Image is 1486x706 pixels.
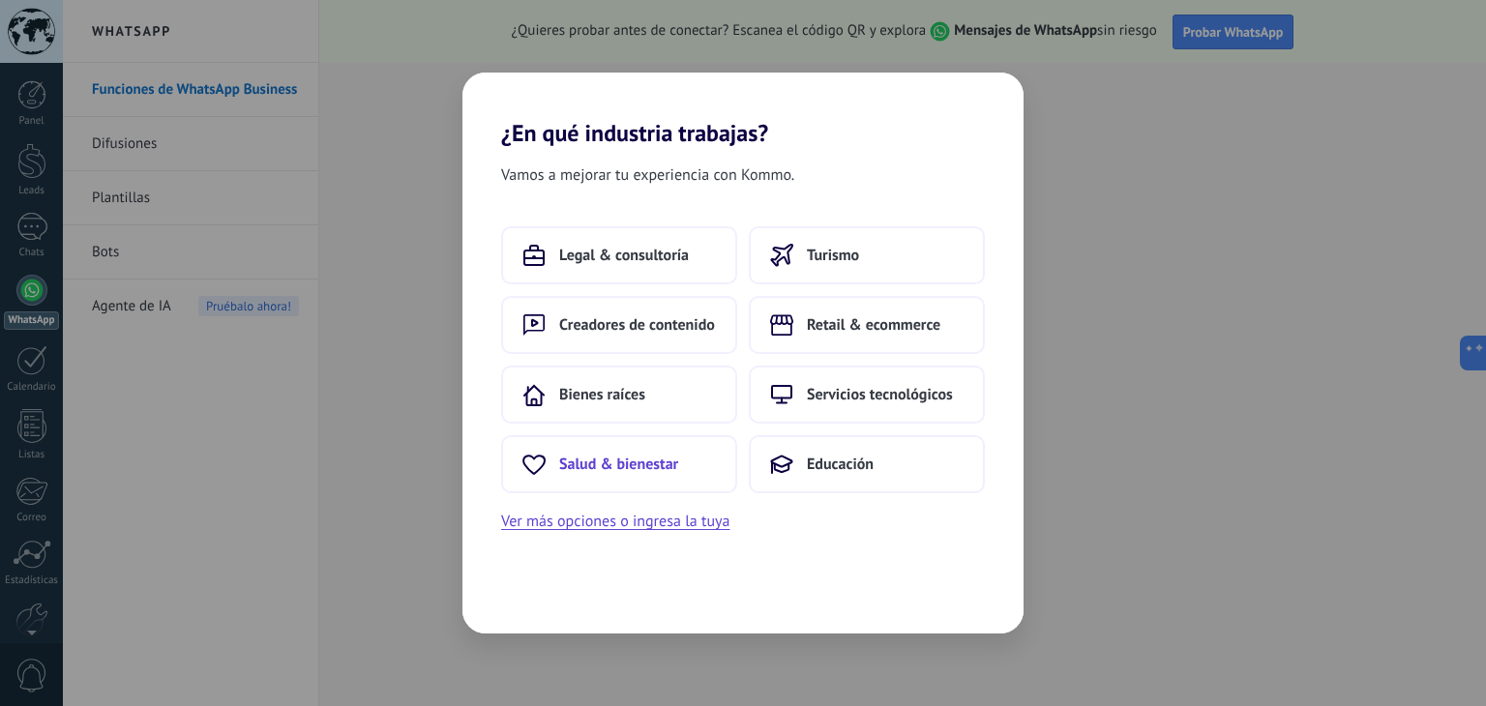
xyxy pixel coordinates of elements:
[501,162,794,188] span: Vamos a mejorar tu experiencia con Kommo.
[501,435,737,493] button: Salud & bienestar
[462,73,1024,147] h2: ¿En qué industria trabajas?
[749,296,985,354] button: Retail & ecommerce
[807,315,940,335] span: Retail & ecommerce
[749,226,985,284] button: Turismo
[501,509,729,534] button: Ver más opciones o ingresa la tuya
[749,435,985,493] button: Educación
[807,246,859,265] span: Turismo
[501,366,737,424] button: Bienes raíces
[559,315,715,335] span: Creadores de contenido
[559,455,678,474] span: Salud & bienestar
[501,226,737,284] button: Legal & consultoría
[559,385,645,404] span: Bienes raíces
[501,296,737,354] button: Creadores de contenido
[807,455,874,474] span: Educación
[807,385,953,404] span: Servicios tecnológicos
[559,246,689,265] span: Legal & consultoría
[749,366,985,424] button: Servicios tecnológicos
